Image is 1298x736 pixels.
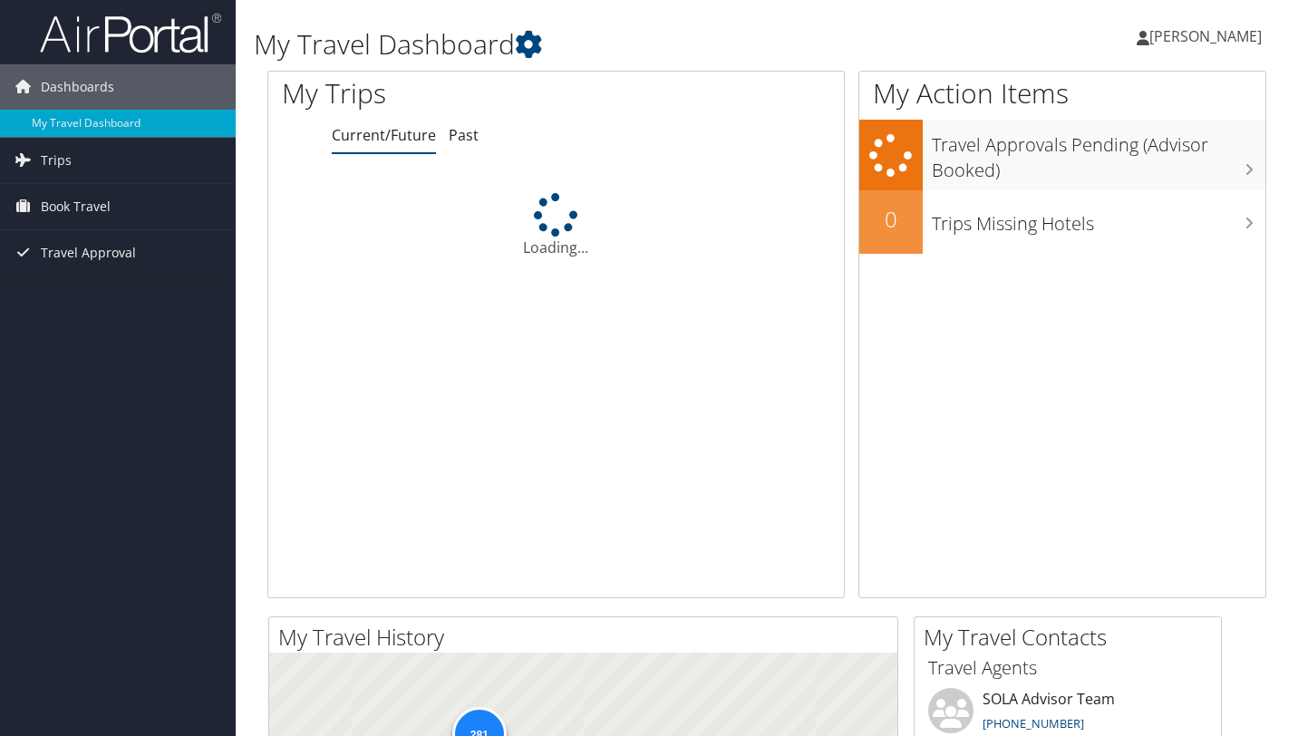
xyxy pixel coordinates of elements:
h1: My Action Items [859,74,1265,112]
h3: Travel Approvals Pending (Advisor Booked) [932,123,1265,183]
span: Trips [41,138,72,183]
span: [PERSON_NAME] [1149,26,1262,46]
img: airportal-logo.png [40,12,221,54]
a: Current/Future [332,125,436,145]
a: [PERSON_NAME] [1137,9,1280,63]
span: Travel Approval [41,230,136,276]
a: Travel Approvals Pending (Advisor Booked) [859,120,1265,189]
h2: My Travel Contacts [924,622,1221,653]
a: Past [449,125,479,145]
a: 0Trips Missing Hotels [859,190,1265,254]
a: [PHONE_NUMBER] [983,715,1084,731]
span: Book Travel [41,184,111,229]
h1: My Travel Dashboard [254,25,938,63]
h2: My Travel History [278,622,897,653]
h3: Travel Agents [928,655,1207,681]
h3: Trips Missing Hotels [932,202,1265,237]
div: Loading... [268,193,844,258]
h2: 0 [859,204,923,235]
span: Dashboards [41,64,114,110]
h1: My Trips [282,74,590,112]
